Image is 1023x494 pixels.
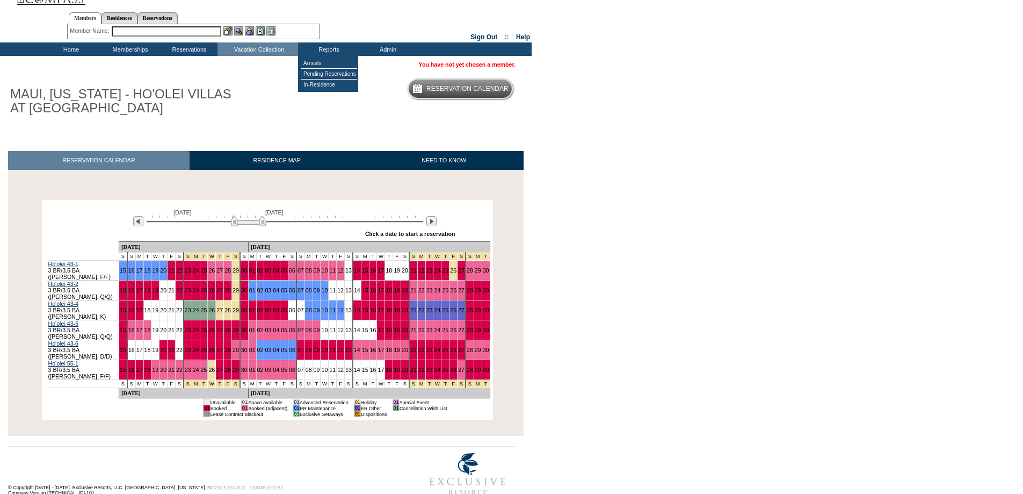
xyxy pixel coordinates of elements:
[273,267,279,274] a: 04
[160,347,166,353] a: 20
[216,267,223,274] a: 27
[426,287,433,293] a: 23
[298,42,357,56] td: Reports
[48,320,79,327] a: Ho'olei 43-5
[298,367,304,373] a: 07
[362,287,368,293] a: 15
[475,347,481,353] a: 29
[257,367,264,373] a: 02
[216,307,223,313] a: 27
[120,367,126,373] a: 15
[168,287,175,293] a: 21
[362,307,368,313] a: 15
[249,287,256,293] a: 01
[410,327,417,333] a: 21
[208,347,215,353] a: 26
[241,367,248,373] a: 30
[233,347,239,353] a: 29
[281,367,287,373] a: 05
[265,327,271,333] a: 03
[152,327,158,333] a: 19
[216,347,223,353] a: 27
[160,267,166,274] a: 20
[418,347,425,353] a: 22
[249,327,256,333] a: 01
[137,12,178,24] a: Reservations
[185,347,191,353] a: 23
[467,287,473,293] a: 28
[233,327,239,333] a: 29
[176,267,183,274] a: 22
[394,347,400,353] a: 19
[265,287,271,293] a: 03
[483,287,489,293] a: 30
[128,347,135,353] a: 16
[434,327,440,333] a: 24
[298,347,304,353] a: 07
[233,367,239,373] a: 29
[281,347,287,353] a: 05
[233,267,239,274] a: 29
[442,367,448,373] a: 25
[101,12,137,24] a: Residences
[418,267,425,274] a: 22
[394,327,400,333] a: 19
[289,267,295,274] a: 06
[201,307,207,313] a: 25
[176,347,183,353] a: 22
[208,367,215,373] a: 26
[426,216,437,226] img: Next
[458,307,465,313] a: 27
[160,287,166,293] a: 20
[386,307,392,313] a: 18
[69,12,101,24] a: Members
[434,347,440,353] a: 24
[176,307,183,313] a: 22
[458,287,465,293] a: 27
[201,267,207,274] a: 25
[241,287,248,293] a: 30
[475,327,481,333] a: 29
[128,327,135,333] a: 16
[185,367,191,373] a: 23
[120,347,126,353] a: 15
[410,367,417,373] a: 21
[354,307,360,313] a: 14
[458,327,465,333] a: 27
[48,261,79,267] a: Ho'olei 43-1
[434,287,440,293] a: 24
[241,327,248,333] a: 30
[120,267,126,274] a: 15
[410,307,417,313] a: 21
[516,33,530,41] a: Help
[345,367,352,373] a: 13
[450,347,456,353] a: 26
[418,327,425,333] a: 22
[370,267,376,274] a: 16
[128,307,135,313] a: 16
[265,307,271,313] a: 03
[442,347,448,353] a: 25
[223,26,233,35] img: b_edit.gif
[378,327,384,333] a: 17
[450,367,456,373] a: 26
[402,327,408,333] a: 20
[458,347,465,353] a: 27
[314,327,320,333] a: 09
[467,307,473,313] a: 28
[306,307,312,313] a: 08
[362,267,368,274] a: 15
[216,287,223,293] a: 27
[442,267,448,274] a: 25
[354,287,360,293] a: 14
[483,267,489,274] a: 30
[467,327,473,333] a: 28
[337,347,344,353] a: 12
[201,287,207,293] a: 25
[321,307,328,313] a: 10
[120,287,126,293] a: 15
[370,367,376,373] a: 16
[128,267,135,274] a: 16
[394,307,400,313] a: 19
[281,327,287,333] a: 05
